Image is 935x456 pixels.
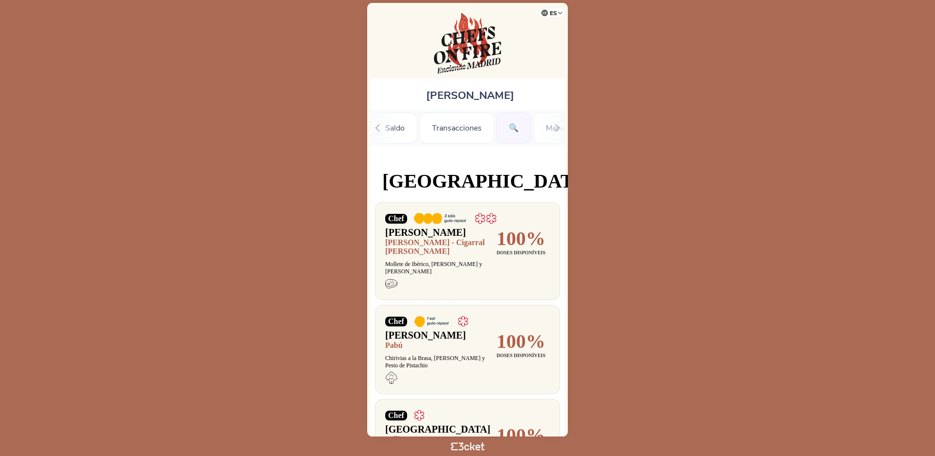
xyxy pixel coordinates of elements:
[385,411,407,420] span: Chef
[419,122,494,133] a: Transacciones
[385,214,407,224] span: Chef
[533,122,577,133] a: Mapa
[385,355,492,369] p: Chirivias a la Brasa, [PERSON_NAME] y Pesto de Pistachio
[426,88,514,103] span: [PERSON_NAME]
[385,424,492,435] h1: [GEOGRAPHIC_DATA]
[385,341,492,350] h2: Pabú
[382,170,593,192] span: [GEOGRAPHIC_DATA]
[496,122,531,133] a: 🔍
[434,13,501,74] img: Chefs on Fire Madrid 2025
[496,113,531,144] div: 🔍
[492,227,550,250] p: 100%
[385,435,492,444] h2: Sollip
[492,250,550,255] p: DOSES DISPONÍVEIS
[492,424,550,447] p: 100%
[385,317,407,326] span: Chef
[385,261,492,275] p: Mollete de Ibérico, [PERSON_NAME] y [PERSON_NAME]
[492,353,550,358] p: DOSES DISPONÍVEIS
[492,330,550,353] p: 100%
[385,227,492,238] h1: [PERSON_NAME]
[533,113,577,144] div: Mapa
[385,238,492,256] h2: [PERSON_NAME] - Cigarral [PERSON_NAME]
[419,113,494,144] div: Transacciones
[385,330,492,341] h1: [PERSON_NAME]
